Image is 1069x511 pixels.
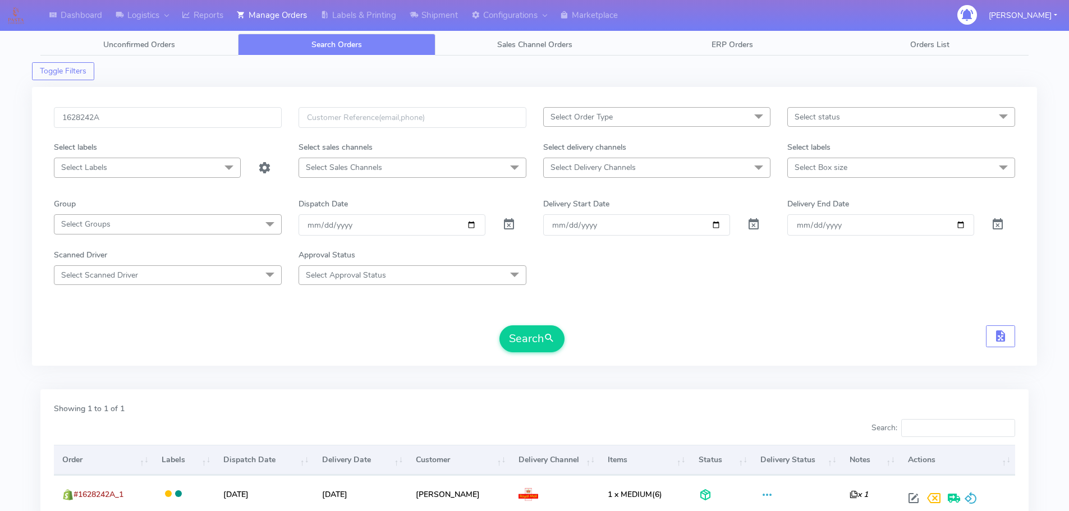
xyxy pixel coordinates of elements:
[550,162,636,173] span: Select Delivery Channels
[299,198,348,210] label: Dispatch Date
[61,162,107,173] span: Select Labels
[54,403,125,415] label: Showing 1 to 1 of 1
[608,489,662,500] span: (6)
[61,270,138,280] span: Select Scanned Driver
[599,445,690,475] th: Items: activate to sort column ascending
[54,198,76,210] label: Group
[752,445,841,475] th: Delivery Status: activate to sort column ascending
[550,112,613,122] span: Select Order Type
[103,39,175,50] span: Unconfirmed Orders
[54,445,153,475] th: Order: activate to sort column ascending
[543,141,626,153] label: Select delivery channels
[62,489,74,500] img: shopify.png
[61,219,111,229] span: Select Groups
[901,419,1015,437] input: Search:
[787,198,849,210] label: Delivery End Date
[306,270,386,280] span: Select Approval Status
[497,39,572,50] span: Sales Channel Orders
[871,419,1015,437] label: Search:
[787,141,831,153] label: Select labels
[980,4,1066,27] button: [PERSON_NAME]
[690,445,753,475] th: Status: activate to sort column ascending
[314,445,408,475] th: Delivery Date: activate to sort column ascending
[74,489,123,500] span: #1628242A_1
[215,445,313,475] th: Dispatch Date: activate to sort column ascending
[299,249,355,261] label: Approval Status
[712,39,753,50] span: ERP Orders
[40,34,1029,56] ul: Tabs
[795,112,840,122] span: Select status
[153,445,215,475] th: Labels: activate to sort column ascending
[900,445,1015,475] th: Actions: activate to sort column ascending
[795,162,847,173] span: Select Box size
[519,488,538,501] img: Royal Mail
[499,325,565,352] button: Search
[54,107,282,128] input: Order Id
[510,445,599,475] th: Delivery Channel: activate to sort column ascending
[543,198,609,210] label: Delivery Start Date
[299,141,373,153] label: Select sales channels
[54,141,97,153] label: Select labels
[910,39,949,50] span: Orders List
[299,107,526,128] input: Customer Reference(email,phone)
[407,445,510,475] th: Customer: activate to sort column ascending
[850,489,868,500] i: x 1
[306,162,382,173] span: Select Sales Channels
[32,62,94,80] button: Toggle Filters
[608,489,652,500] span: 1 x MEDIUM
[311,39,362,50] span: Search Orders
[54,249,107,261] label: Scanned Driver
[841,445,900,475] th: Notes: activate to sort column ascending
